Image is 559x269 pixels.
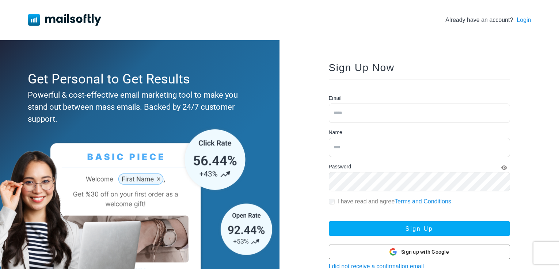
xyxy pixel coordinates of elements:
[329,94,342,102] label: Email
[395,198,451,204] a: Terms and Conditions
[28,14,101,26] img: Mailsoftly
[329,129,342,136] label: Name
[338,197,451,206] label: I have read and agree
[28,89,248,125] div: Powerful & cost-effective email marketing tool to make you stand out between mass emails. Backed ...
[329,221,510,236] button: Sign Up
[517,16,531,24] a: Login
[329,163,351,171] label: Password
[401,248,449,256] span: Sign up with Google
[501,165,507,170] i: Show Password
[28,69,248,89] div: Get Personal to Get Results
[329,62,395,73] span: Sign Up Now
[329,245,510,259] button: Sign up with Google
[445,16,531,24] div: Already have an account?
